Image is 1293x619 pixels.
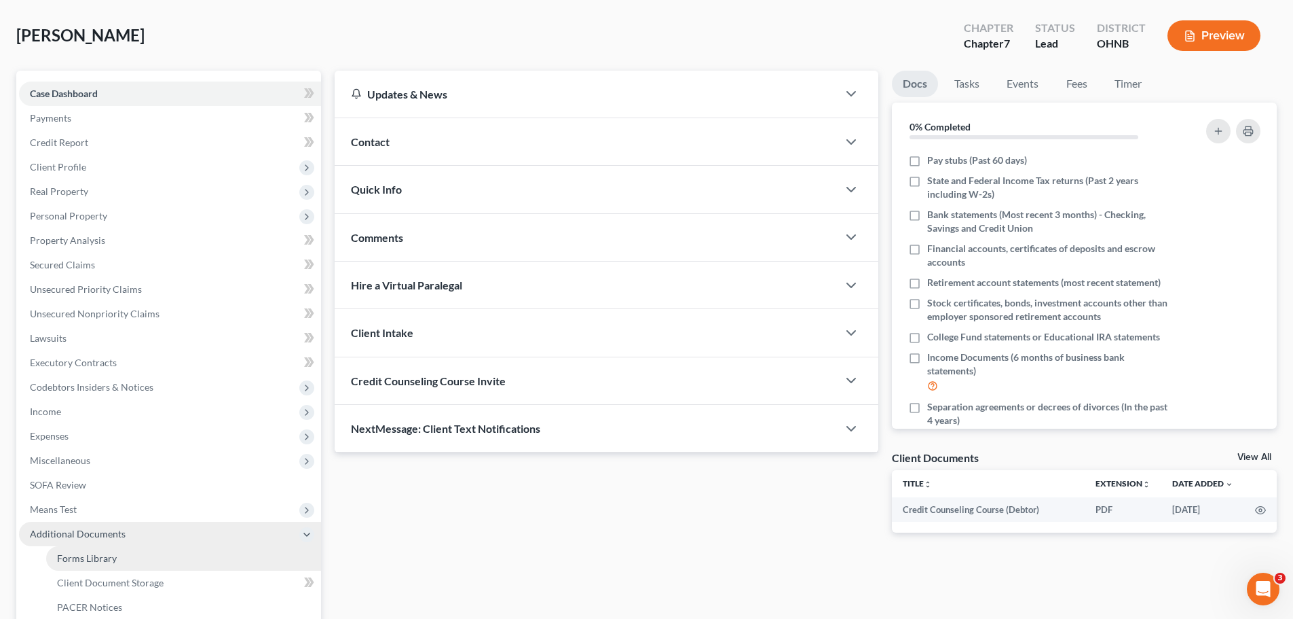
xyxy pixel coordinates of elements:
[910,121,971,132] strong: 0% Completed
[1142,480,1150,489] i: unfold_more
[30,234,105,246] span: Property Analysis
[30,308,160,319] span: Unsecured Nonpriority Claims
[892,450,979,465] div: Client Documents
[19,351,321,375] a: Executory Contracts
[16,25,145,45] span: [PERSON_NAME]
[351,326,413,339] span: Client Intake
[927,154,1027,167] span: Pay stubs (Past 60 days)
[996,71,1049,97] a: Events
[1104,71,1153,97] a: Timer
[19,473,321,497] a: SOFA Review
[30,161,86,173] span: Client Profile
[351,374,506,387] span: Credit Counseling Course Invite
[892,71,938,97] a: Docs
[927,174,1169,201] span: State and Federal Income Tax returns (Past 2 years including W-2s)
[30,503,77,515] span: Means Test
[57,577,164,588] span: Client Document Storage
[927,276,1161,289] span: Retirement account statements (most recent statement)
[30,259,95,270] span: Secured Claims
[30,455,90,466] span: Miscellaneous
[964,36,1013,52] div: Chapter
[351,183,402,196] span: Quick Info
[1247,573,1279,605] iframe: Intercom live chat
[351,279,462,291] span: Hire a Virtual Paralegal
[30,137,88,148] span: Credit Report
[351,87,821,101] div: Updates & News
[351,231,403,244] span: Comments
[30,88,98,99] span: Case Dashboard
[1225,480,1233,489] i: expand_more
[927,400,1169,427] span: Separation agreements or decrees of divorces (In the past 4 years)
[1172,478,1233,489] a: Date Added expand_more
[57,552,117,564] span: Forms Library
[19,228,321,253] a: Property Analysis
[19,82,321,106] a: Case Dashboard
[927,242,1169,269] span: Financial accounts, certificates of deposits and escrow accounts
[30,479,86,491] span: SOFA Review
[927,330,1160,344] span: College Fund statements or Educational IRA statements
[927,208,1169,235] span: Bank statements (Most recent 3 months) - Checking, Savings and Credit Union
[19,130,321,155] a: Credit Report
[1035,36,1075,52] div: Lead
[1085,497,1161,522] td: PDF
[1097,36,1146,52] div: OHNB
[30,430,69,442] span: Expenses
[30,112,71,124] span: Payments
[30,283,142,295] span: Unsecured Priority Claims
[1167,20,1260,51] button: Preview
[1095,478,1150,489] a: Extensionunfold_more
[1097,20,1146,36] div: District
[57,601,122,613] span: PACER Notices
[1275,573,1286,584] span: 3
[1237,453,1271,462] a: View All
[351,422,540,435] span: NextMessage: Client Text Notifications
[351,135,390,148] span: Contact
[924,480,932,489] i: unfold_more
[903,478,932,489] a: Titleunfold_more
[1004,37,1010,50] span: 7
[964,20,1013,36] div: Chapter
[46,571,321,595] a: Client Document Storage
[927,296,1169,323] span: Stock certificates, bonds, investment accounts other than employer sponsored retirement accounts
[19,326,321,351] a: Lawsuits
[1035,20,1075,36] div: Status
[1161,497,1244,522] td: [DATE]
[19,253,321,277] a: Secured Claims
[19,106,321,130] a: Payments
[927,351,1169,378] span: Income Documents (6 months of business bank statements)
[30,381,153,393] span: Codebtors Insiders & Notices
[1055,71,1098,97] a: Fees
[30,528,126,540] span: Additional Documents
[30,357,117,368] span: Executory Contracts
[19,277,321,302] a: Unsecured Priority Claims
[30,210,107,222] span: Personal Property
[30,332,67,344] span: Lawsuits
[892,497,1085,522] td: Credit Counseling Course (Debtor)
[30,406,61,417] span: Income
[19,302,321,326] a: Unsecured Nonpriority Claims
[46,546,321,571] a: Forms Library
[943,71,990,97] a: Tasks
[30,185,88,197] span: Real Property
